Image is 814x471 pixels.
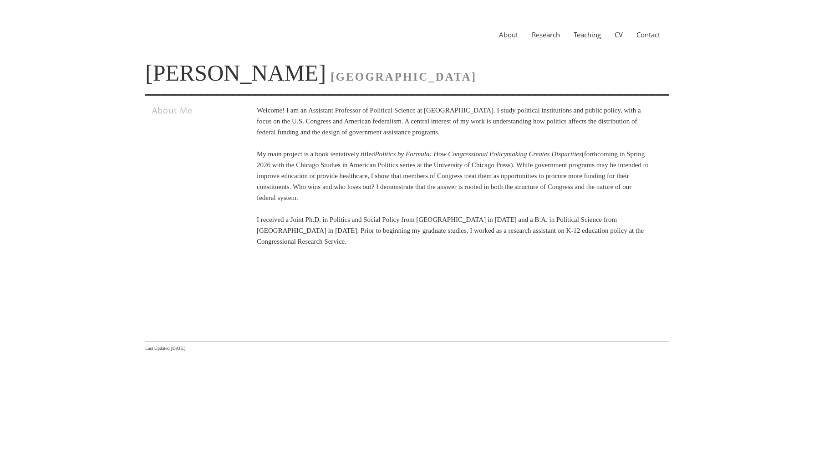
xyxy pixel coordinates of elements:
[492,30,525,39] a: About
[145,346,185,351] span: Last Updated [DATE]
[630,30,667,39] a: Contact
[608,30,630,39] a: CV
[525,30,567,39] a: Research
[375,150,582,158] i: Politics by Formula: How Congressional Policymaking Creates Disparities
[331,71,477,83] span: [GEOGRAPHIC_DATA]
[567,30,608,39] a: Teaching
[257,105,650,247] p: Welcome! I am an Assistant Professor of Political Science at [GEOGRAPHIC_DATA]. I study political...
[152,105,231,116] h3: About Me
[145,60,326,86] a: [PERSON_NAME]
